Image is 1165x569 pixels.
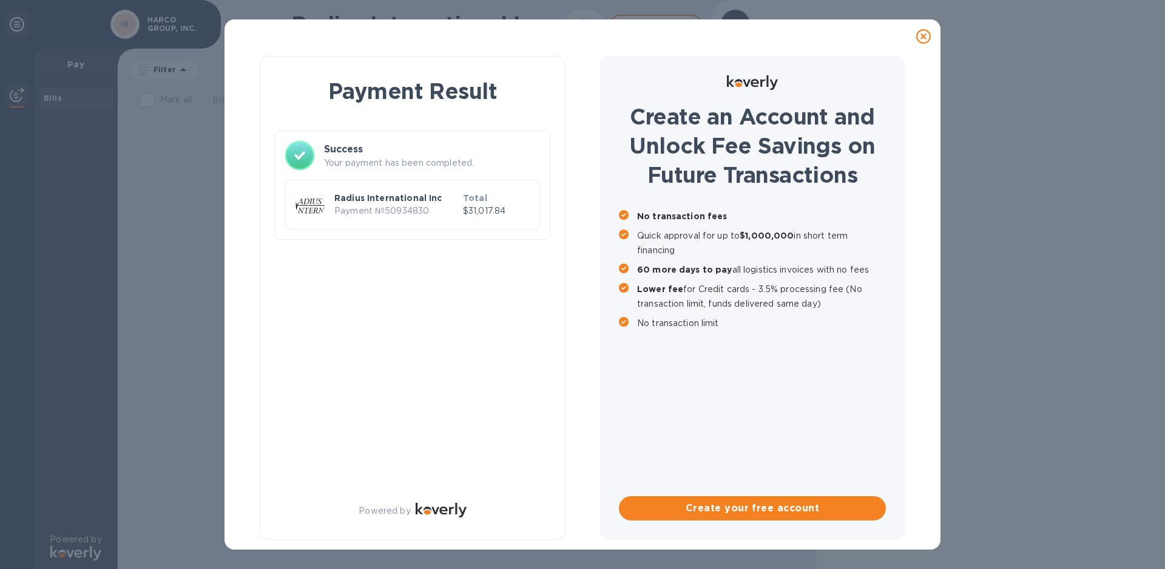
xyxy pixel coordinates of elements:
p: Radius International Inc [334,192,458,204]
b: Lower fee [637,284,683,294]
h1: Create an Account and Unlock Fee Savings on Future Transactions [619,102,886,189]
img: Logo [727,75,778,90]
p: all logistics invoices with no fees [637,262,886,277]
p: Your payment has been completed. [324,157,540,169]
b: 60 more days to pay [637,265,732,274]
p: $31,017.84 [463,205,530,217]
p: Payment № 50934830 [334,205,458,217]
h3: Success [324,142,540,157]
b: Total [463,193,487,203]
p: Powered by [359,505,410,517]
p: No transaction limit [637,316,886,330]
p: for Credit cards - 3.5% processing fee (No transaction limit, funds delivered same day) [637,282,886,311]
img: Logo [416,503,467,517]
h1: Payment Result [280,76,545,106]
span: Create your free account [629,501,876,516]
b: $1,000,000 [740,231,794,240]
b: No transaction fees [637,211,728,221]
p: Quick approval for up to in short term financing [637,228,886,257]
button: Create your free account [619,496,886,520]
